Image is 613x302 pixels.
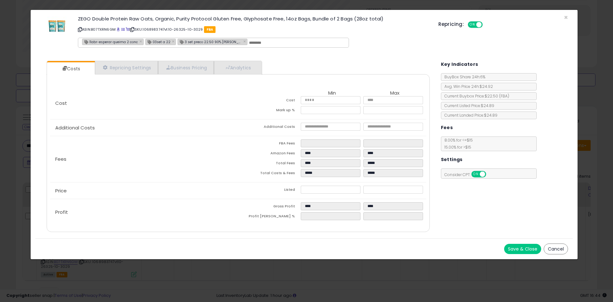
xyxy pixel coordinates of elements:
[544,244,568,254] button: Cancel
[441,172,495,177] span: Consider CPT:
[441,137,473,150] span: 8.00 % for <= $15
[158,61,214,74] a: Business Pricing
[47,16,66,35] img: 51vVDVK7WBL._SL60_.jpg
[126,27,129,32] a: Your listing only
[121,27,125,32] a: All offer listings
[78,24,429,35] p: ASIN: B07TXRN6GM | SKU: 1068983747vt10-26325-10-3029
[301,90,363,96] th: Min
[482,22,492,27] span: OFF
[50,188,238,193] p: Price
[214,61,261,74] a: Analytics
[238,123,301,133] td: Additional Costs
[238,96,301,106] td: Cost
[441,144,471,150] span: 15.00 % for > $15
[441,60,478,68] h5: Key Indicators
[564,13,568,22] span: ×
[243,38,247,44] a: ×
[363,90,426,96] th: Max
[238,159,301,169] td: Total Fees
[238,169,301,179] td: Total Costs & Fees
[485,172,495,177] span: OFF
[499,93,509,99] span: ( FBA )
[78,16,429,21] h3: ZEGO Double Protein Raw Oats, Organic, Purity Protocol Gluten Free, GIyphosate Free, 14oz Bags, B...
[504,244,541,254] button: Save & Close
[238,212,301,222] td: Profit [PERSON_NAME] %
[441,93,509,99] span: Current Buybox Price:
[82,39,138,44] span: 11abr-esperar queima 2 conc
[95,61,158,74] a: Repricing Settings
[50,125,238,130] p: Additional Costs
[178,39,242,44] span: 3 set preco 22.50 90% [PERSON_NAME] preco 24.89
[117,27,120,32] a: BuyBox page
[50,157,238,162] p: Fees
[238,149,301,159] td: Amazon Fees
[238,139,301,149] td: FBA Fees
[238,106,301,116] td: Mark up %
[441,156,463,164] h5: Settings
[146,39,170,44] span: 03set a 22
[441,74,485,80] span: BuyBox Share 24h: 6%
[441,84,493,89] span: Avg. Win Price 24h: $24.92
[441,103,494,108] span: Current Listed Price: $24.89
[485,93,509,99] span: $22.50
[438,22,464,27] h5: Repricing:
[50,210,238,215] p: Profit
[47,62,94,75] a: Costs
[172,38,176,44] a: ×
[472,172,480,177] span: ON
[441,112,497,118] span: Current Landed Price: $24.89
[441,124,453,132] h5: Fees
[468,22,476,27] span: ON
[238,202,301,212] td: Gross Profit
[238,186,301,196] td: Listed
[50,101,238,106] p: Cost
[204,26,216,33] span: FBA
[140,38,143,44] a: ×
